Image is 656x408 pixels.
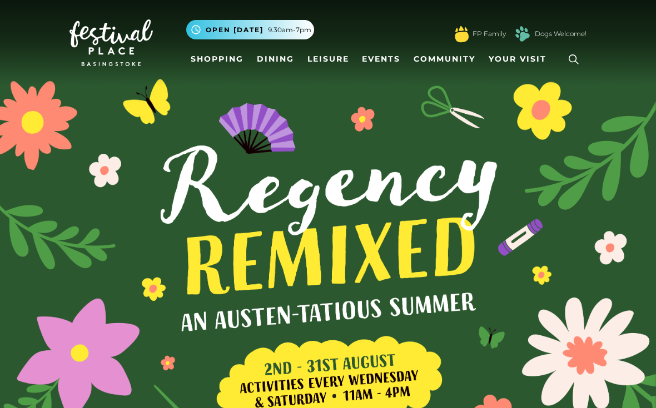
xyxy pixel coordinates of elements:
[484,49,556,69] a: Your Visit
[186,49,248,69] a: Shopping
[303,49,354,69] a: Leisure
[186,20,314,39] button: Open [DATE] 9.30am-7pm
[473,29,506,39] a: FP Family
[206,25,264,35] span: Open [DATE]
[357,49,405,69] a: Events
[69,19,153,66] img: Festival Place Logo
[268,25,311,35] span: 9.30am-7pm
[489,53,546,65] span: Your Visit
[409,49,480,69] a: Community
[535,29,587,39] a: Dogs Welcome!
[252,49,299,69] a: Dining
